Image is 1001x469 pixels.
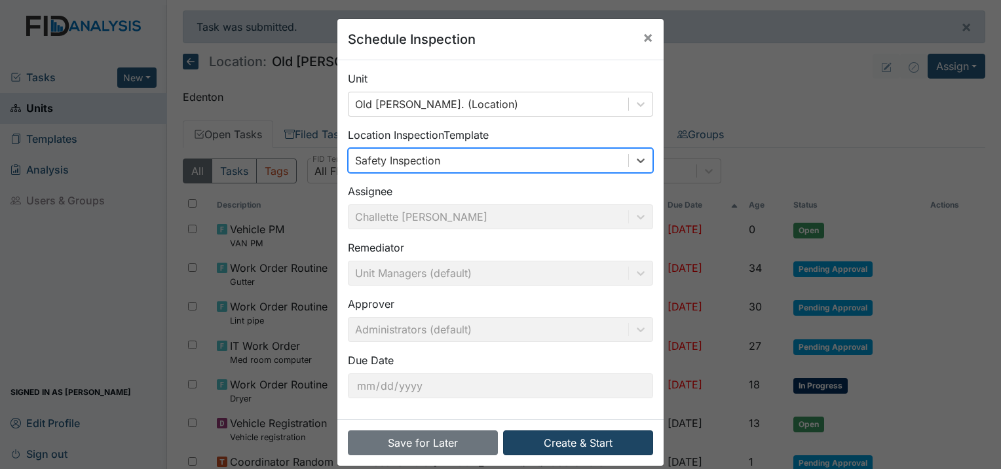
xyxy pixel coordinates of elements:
button: Save for Later [348,430,498,455]
label: Approver [348,296,394,312]
label: Unit [348,71,368,86]
h5: Schedule Inspection [348,29,476,49]
span: × [643,28,653,47]
label: Location Inspection Template [348,127,489,143]
label: Due Date [348,352,394,368]
button: Create & Start [503,430,653,455]
div: Safety Inspection [355,153,440,168]
label: Remediator [348,240,404,255]
label: Assignee [348,183,392,199]
div: Old [PERSON_NAME]. (Location) [355,96,518,112]
button: Close [632,19,664,56]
